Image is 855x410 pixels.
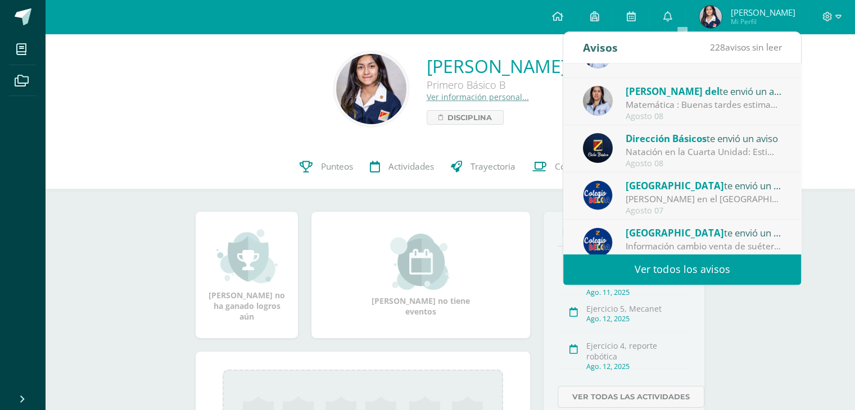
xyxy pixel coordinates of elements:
a: Trayectoria [442,144,524,189]
span: [PERSON_NAME] del [626,85,720,98]
div: Matemática : Buenas tardes estimados Padres de familia, espero que estén muy bien. Les quiero ped... [626,98,782,111]
img: event_small.png [390,234,451,290]
div: Natación en la Cuarta Unidad: Estimados padres y madres de familia: Reciban un cordial saludo des... [626,145,782,158]
span: [GEOGRAPHIC_DATA] [626,226,724,239]
img: 919ad801bb7643f6f997765cf4083301.png [583,180,613,210]
a: Disciplina [427,110,504,125]
a: Ver todos los avisos [563,254,801,285]
div: [PERSON_NAME] no ha ganado logros aún [207,228,287,322]
div: Ago. 11, 2025 [586,288,687,297]
a: Contactos [524,144,603,189]
div: Abuelitos Heladeros en el Colegio Belga.: Estimados padres y madres de familia: Les saludamos cor... [626,193,782,206]
span: Actividades [388,161,434,172]
div: Agosto 08 [626,159,782,168]
img: 8adba496f07abd465d606718f465fded.png [583,86,613,116]
span: 228 [709,41,725,53]
span: Trayectoria [471,161,515,172]
span: [PERSON_NAME] [730,7,795,18]
div: Avisos [583,32,618,63]
div: Agosto 08 [626,112,782,121]
div: Ejercicio 4, reporte robótica [586,340,687,362]
span: Punteos [321,161,353,172]
img: 17d7198f9e9916a0a5a90e0f2861442d.png [699,6,722,28]
a: Punteos [291,144,361,189]
img: achievement_small.png [216,228,278,284]
div: Eventos próximos [558,226,690,237]
div: [PERSON_NAME] no tiene eventos [365,234,477,317]
img: 0125c0eac4c50c44750533c4a7747585.png [583,133,613,163]
div: Ejercicio 5, Mecanet [586,303,687,314]
img: 1979ff83574f7da17e9241ccccb051d7.png [336,54,406,124]
div: Primero Básico B [427,78,567,92]
div: Información cambio venta de suéter y chaleco del Colegio - Tejidos Piemont -: Estimados Padres de... [626,240,782,253]
a: [PERSON_NAME] [427,54,567,78]
div: te envió un aviso [626,178,782,193]
div: Agosto 07 [626,253,782,263]
div: Ago. 12, 2025 [586,362,687,371]
div: te envió un aviso [626,84,782,98]
span: Disciplina [447,111,492,124]
span: avisos sin leer [709,41,781,53]
span: Dirección Básicos [626,132,707,145]
a: Ver información personal... [427,92,529,102]
a: Ver todas las actividades [558,386,704,408]
span: [GEOGRAPHIC_DATA] [626,179,724,192]
div: Agosto 07 [626,206,782,216]
div: te envió un aviso [626,131,782,145]
img: 919ad801bb7643f6f997765cf4083301.png [583,227,613,257]
div: te envió un aviso [626,225,782,240]
span: Contactos [555,161,594,172]
a: Actividades [361,144,442,189]
span: Mi Perfil [730,17,795,26]
div: Ago. 12, 2025 [586,314,687,324]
